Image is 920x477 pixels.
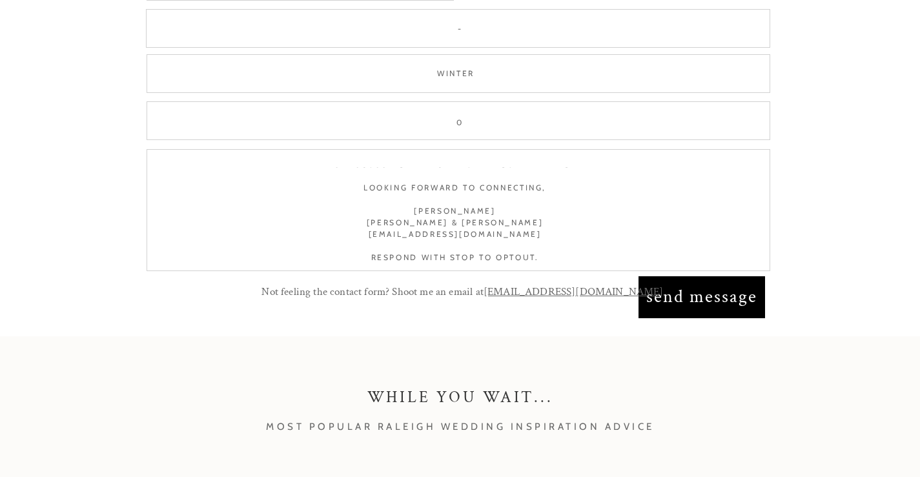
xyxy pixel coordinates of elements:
[240,283,686,302] p: Not feeling the contact form? Shoot me an email at
[644,283,760,311] a: send message
[484,285,664,299] a: [EMAIL_ADDRESS][DOMAIN_NAME]
[254,388,666,426] a: while you wait...
[161,418,760,434] p: MOST POPULAR RALEIGH WEDDING INSPIRATION ADVICE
